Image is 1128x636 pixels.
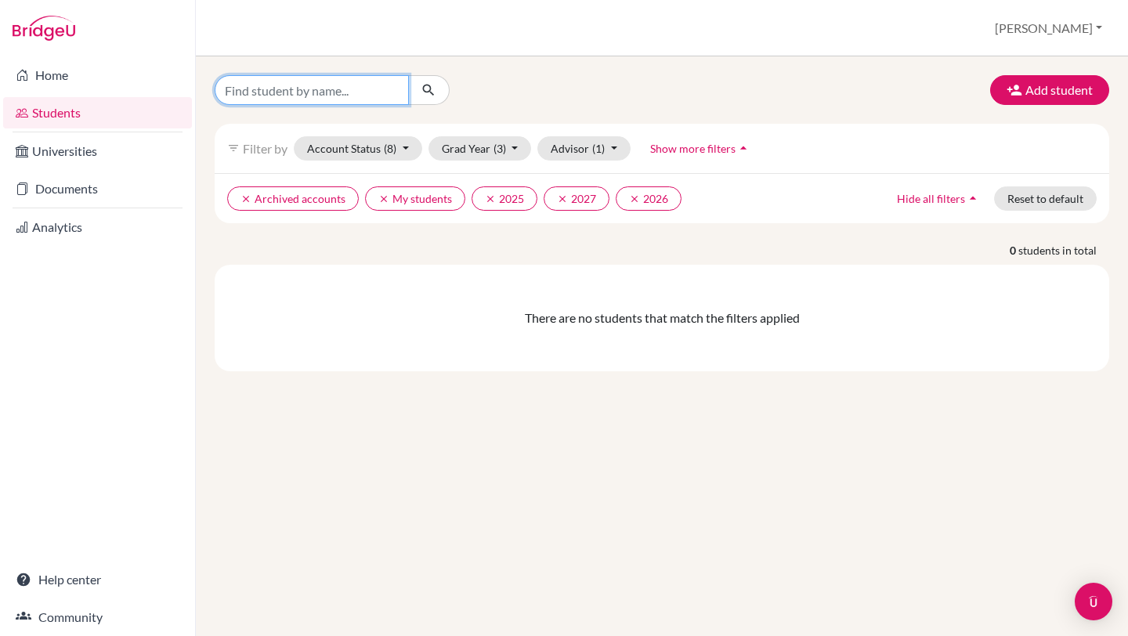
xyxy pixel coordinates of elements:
[227,186,359,211] button: clearArchived accounts
[557,193,568,204] i: clear
[13,16,75,41] img: Bridge-U
[3,60,192,91] a: Home
[3,602,192,633] a: Community
[378,193,389,204] i: clear
[227,309,1097,327] div: There are no students that match the filters applied
[884,186,994,211] button: Hide all filtersarrow_drop_up
[243,141,287,156] span: Filter by
[592,142,605,155] span: (1)
[240,193,251,204] i: clear
[988,13,1109,43] button: [PERSON_NAME]
[215,75,409,105] input: Find student by name...
[616,186,681,211] button: clear2026
[897,192,965,205] span: Hide all filters
[428,136,532,161] button: Grad Year(3)
[965,190,981,206] i: arrow_drop_up
[994,186,1097,211] button: Reset to default
[294,136,422,161] button: Account Status(8)
[1018,242,1109,258] span: students in total
[650,142,736,155] span: Show more filters
[227,142,240,154] i: filter_list
[384,142,396,155] span: (8)
[3,211,192,243] a: Analytics
[1010,242,1018,258] strong: 0
[629,193,640,204] i: clear
[3,173,192,204] a: Documents
[637,136,765,161] button: Show more filtersarrow_drop_up
[537,136,631,161] button: Advisor(1)
[365,186,465,211] button: clearMy students
[493,142,506,155] span: (3)
[3,564,192,595] a: Help center
[472,186,537,211] button: clear2025
[990,75,1109,105] button: Add student
[736,140,751,156] i: arrow_drop_up
[1075,583,1112,620] div: Open Intercom Messenger
[3,136,192,167] a: Universities
[3,97,192,128] a: Students
[485,193,496,204] i: clear
[544,186,609,211] button: clear2027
